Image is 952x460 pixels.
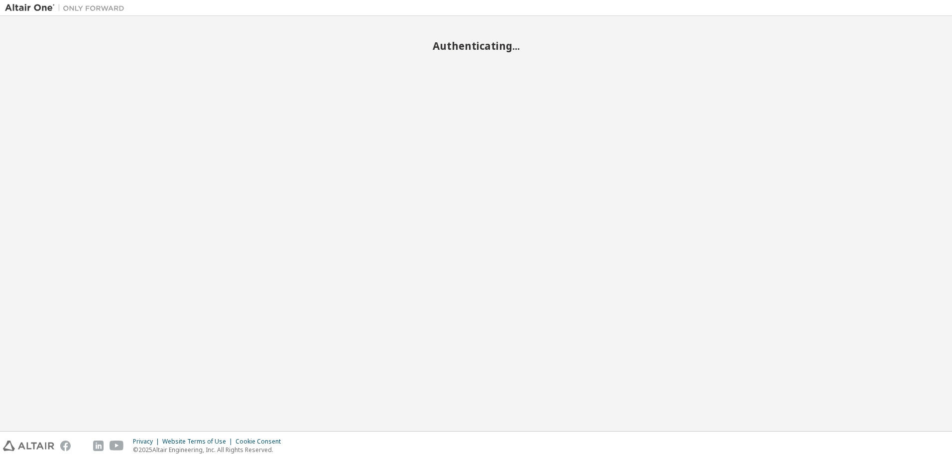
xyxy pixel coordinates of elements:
[236,438,287,446] div: Cookie Consent
[3,441,54,451] img: altair_logo.svg
[5,3,129,13] img: Altair One
[133,446,287,454] p: © 2025 Altair Engineering, Inc. All Rights Reserved.
[5,39,947,52] h2: Authenticating...
[162,438,236,446] div: Website Terms of Use
[93,441,104,451] img: linkedin.svg
[60,441,71,451] img: facebook.svg
[110,441,124,451] img: youtube.svg
[133,438,162,446] div: Privacy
